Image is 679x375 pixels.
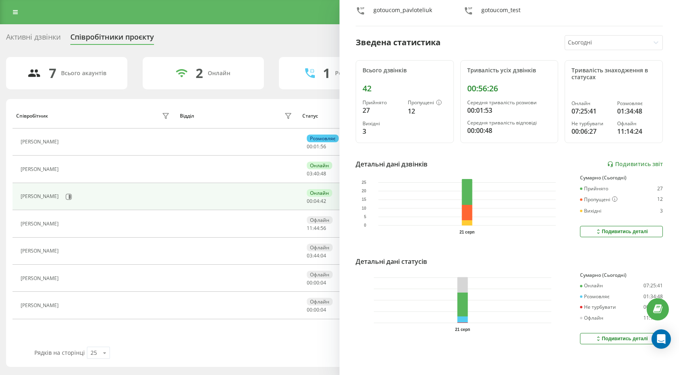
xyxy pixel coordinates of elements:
div: Співробітники проєкту [70,33,154,45]
div: [PERSON_NAME] [21,194,61,199]
div: [PERSON_NAME] [21,303,61,308]
text: 21 серп [455,327,470,332]
span: 03 [307,252,312,259]
text: 20 [362,189,367,193]
div: 11:14:24 [617,126,656,136]
div: 3 [363,126,401,136]
text: 21 серп [460,230,474,234]
div: 01:34:48 [617,106,656,116]
div: Онлайн [208,70,230,77]
div: Статус [302,113,318,119]
span: 01 [314,143,319,150]
div: : : [307,253,326,259]
div: Подивитись деталі [595,228,648,235]
div: Сумарно (Сьогодні) [580,272,663,278]
span: 11 [307,225,312,232]
div: 07:25:41 [571,106,610,116]
a: Подивитись звіт [607,161,663,168]
div: gotoucom_pavloteliuk [373,6,432,18]
div: Онлайн [571,101,610,106]
div: 00:56:26 [467,84,552,93]
div: Розмовляє [617,101,656,106]
div: Онлайн [307,189,332,197]
span: 03 [307,170,312,177]
div: 00:06:27 [571,126,610,136]
span: 04 [321,252,326,259]
div: Детальні дані дзвінків [356,159,428,169]
div: Співробітник [16,113,48,119]
text: 25 [362,180,367,185]
div: Середня тривалість розмови [467,100,552,105]
span: 48 [321,170,326,177]
div: Офлайн [307,271,333,278]
div: Не турбувати [580,304,616,310]
div: Середня тривалість відповіді [467,120,552,126]
div: Тривалість знаходження в статусах [571,67,656,81]
span: 00 [307,279,312,286]
div: : : [307,171,326,177]
span: 00 [314,306,319,313]
div: Open Intercom Messenger [652,329,671,349]
div: 1 [323,65,330,81]
span: 44 [314,252,319,259]
div: Онлайн [580,283,603,289]
div: Зведена статистика [356,36,441,48]
div: Подивитись деталі [595,335,648,342]
div: 7 [49,65,56,81]
div: Прийнято [580,186,608,192]
div: Всього дзвінків [363,67,447,74]
div: [PERSON_NAME] [21,248,61,254]
div: [PERSON_NAME] [21,139,61,145]
text: 5 [364,215,367,219]
div: [PERSON_NAME] [21,276,61,281]
div: Офлайн [617,121,656,126]
div: 3 [660,208,663,214]
div: Тривалість усіх дзвінків [467,67,552,74]
text: 10 [362,206,367,211]
div: 42 [363,84,447,93]
div: Прийнято [363,100,401,105]
div: Офлайн [580,315,603,321]
div: Вихідні [580,208,601,214]
div: : : [307,225,326,231]
div: Активні дзвінки [6,33,61,45]
div: Відділ [180,113,194,119]
text: 0 [364,223,367,228]
span: 00 [314,279,319,286]
span: 04 [314,198,319,204]
div: Офлайн [307,244,333,251]
span: 00 [307,143,312,150]
span: 00 [307,198,312,204]
div: [PERSON_NAME] [21,221,61,227]
span: 56 [321,143,326,150]
span: 40 [314,170,319,177]
div: Не турбувати [571,121,610,126]
div: 12 [657,196,663,203]
span: 00 [307,306,312,313]
div: Онлайн [307,162,332,169]
div: 07:25:41 [643,283,663,289]
div: 00:00:48 [467,126,552,135]
div: Розмовляє [307,135,339,142]
div: Розмовляють [335,70,374,77]
div: : : [307,280,326,286]
div: Розмовляє [580,294,609,299]
span: 04 [321,306,326,313]
span: 42 [321,198,326,204]
button: Подивитись деталі [580,333,663,344]
div: Пропущені [580,196,618,203]
div: 00:06:27 [643,304,663,310]
div: 27 [657,186,663,192]
div: 01:34:48 [643,294,663,299]
button: Подивитись деталі [580,226,663,237]
div: Офлайн [307,298,333,305]
span: 04 [321,279,326,286]
div: Детальні дані статусів [356,257,427,266]
div: 12 [408,106,447,116]
span: Рядків на сторінці [34,349,85,356]
div: : : [307,144,326,150]
div: Пропущені [408,100,447,106]
span: 44 [314,225,319,232]
div: Вихідні [363,121,401,126]
text: 15 [362,198,367,202]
